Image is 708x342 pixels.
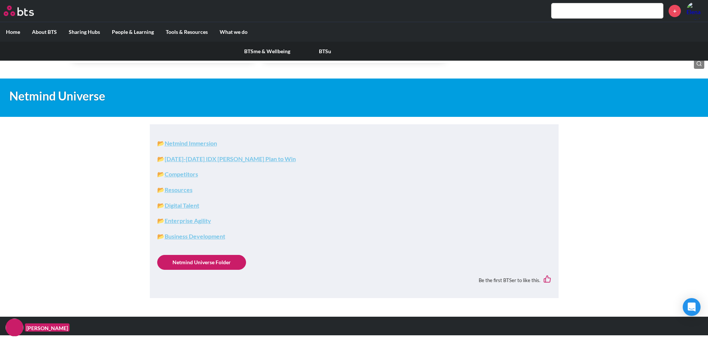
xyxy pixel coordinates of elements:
img: BTS Logo [4,6,34,16]
p: 📂 [157,155,551,163]
div: Open Intercom Messenger [683,298,701,316]
a: Digital Talent [165,202,199,209]
figcaption: [PERSON_NAME] [25,323,69,332]
img: Elena Garcia [686,2,704,20]
a: Business Development [165,233,225,240]
a: Enterprise Agility [165,217,211,224]
h1: Netmind Universe [9,88,492,105]
a: Netmind Immersion [165,140,217,147]
a: Resources [165,186,193,193]
a: Go home [4,6,48,16]
p: 📂 [157,170,551,178]
p: 📂 [157,139,551,147]
label: People & Learning [106,22,160,42]
p: 📂 [157,186,551,194]
a: + [669,5,681,17]
a: Profile [686,2,704,20]
label: Sharing Hubs [63,22,106,42]
a: Netmind Universe Folder [157,255,246,270]
a: Competitors [165,170,198,178]
a: [DATE]-[DATE] IDX [PERSON_NAME] Plan to Win [165,155,296,162]
label: Tools & Resources [160,22,214,42]
p: 📂 [157,232,551,240]
p: 📂 [157,201,551,210]
p: 📂 [157,217,551,225]
label: What we do [214,22,253,42]
div: Be the first BTSer to like this. [157,270,551,290]
label: About BTS [26,22,63,42]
